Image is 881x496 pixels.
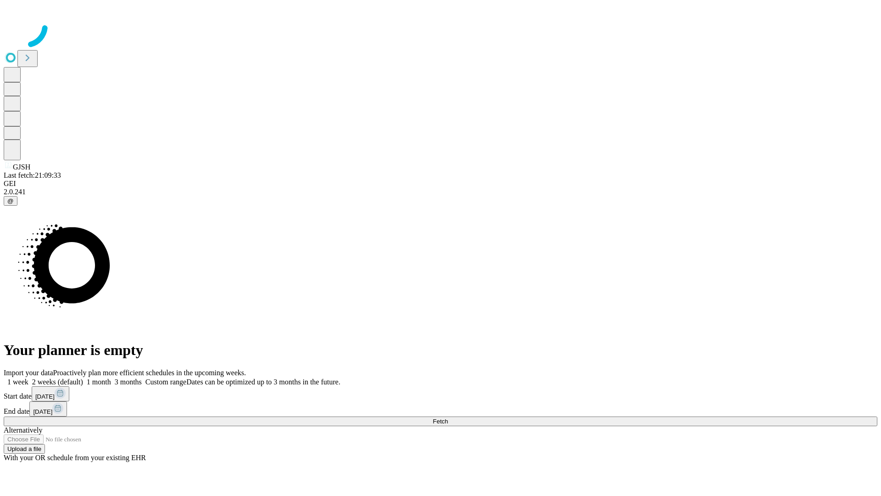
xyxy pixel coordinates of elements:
[4,342,877,359] h1: Your planner is empty
[29,401,67,417] button: [DATE]
[7,197,14,204] span: @
[4,454,146,462] span: With your OR schedule from your existing EHR
[32,378,83,386] span: 2 weeks (default)
[32,386,69,401] button: [DATE]
[53,369,246,377] span: Proactively plan more efficient schedules in the upcoming weeks.
[4,369,53,377] span: Import your data
[33,408,52,415] span: [DATE]
[13,163,30,171] span: GJSH
[4,196,17,206] button: @
[35,393,55,400] span: [DATE]
[4,426,42,434] span: Alternatively
[115,378,142,386] span: 3 months
[4,180,877,188] div: GEI
[4,444,45,454] button: Upload a file
[4,417,877,426] button: Fetch
[145,378,186,386] span: Custom range
[4,386,877,401] div: Start date
[7,378,28,386] span: 1 week
[186,378,340,386] span: Dates can be optimized up to 3 months in the future.
[4,171,61,179] span: Last fetch: 21:09:33
[4,401,877,417] div: End date
[87,378,111,386] span: 1 month
[4,188,877,196] div: 2.0.241
[433,418,448,425] span: Fetch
